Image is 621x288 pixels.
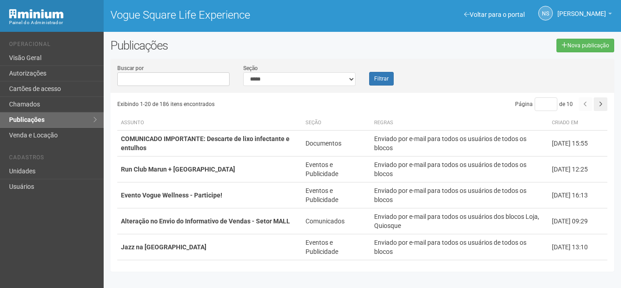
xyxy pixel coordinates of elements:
td: [DATE] 15:55 [548,131,607,157]
th: Criado em [548,116,607,131]
a: Voltar para o portal [464,11,525,18]
td: Enviado por e-mail para todos os usuários dos blocos Loja, Quiosque [371,208,548,234]
strong: Jazz na [GEOGRAPHIC_DATA] [121,243,206,251]
th: Regras [371,116,548,131]
h1: Vogue Square Life Experience [110,9,356,21]
td: [DATE] 16:13 [548,182,607,208]
td: Eventos e Publicidade [302,234,371,260]
td: Enviado por e-mail para todos os usuários de todos os blocos [371,260,548,286]
a: [PERSON_NAME] [557,11,612,19]
label: Buscar por [117,64,144,72]
span: Nicolle Silva [557,1,606,17]
td: [DATE] 09:29 [548,208,607,234]
strong: Alteração no Envio do Informativo de Vendas - Setor MALL [121,217,290,225]
a: Nova publicação [556,39,614,52]
img: Minium [9,9,64,19]
li: Cadastros [9,154,97,164]
td: Enviado por e-mail para todos os usuários de todos os blocos [371,182,548,208]
td: Eventos e Publicidade [302,182,371,208]
td: Enviado por e-mail para todos os usuários de todos os blocos [371,131,548,157]
span: Página de 10 [515,101,573,107]
strong: Run Club Marun + [GEOGRAPHIC_DATA] [121,166,235,173]
strong: Evento Vogue Wellness - Participe! [121,192,222,199]
div: Exibindo 1-20 de 186 itens encontrados [117,97,363,111]
button: Filtrar [369,72,394,86]
td: Documentos [302,131,371,157]
strong: COMUNICADO IMPORTANTE: Descarte de lixo infectante e entulhos [121,135,290,152]
th: Seção [302,116,371,131]
th: Assunto [117,116,302,131]
td: Enviado por e-mail para todos os usuários de todos os blocos [371,234,548,260]
td: [DATE] 12:25 [548,157,607,182]
label: Seção [243,64,258,72]
div: Painel do Administrador [9,19,97,27]
td: [DATE] 14:46 [548,260,607,286]
td: Enviado por e-mail para todos os usuários de todos os blocos [371,157,548,182]
h2: Publicações [110,39,312,52]
a: NS [538,6,553,20]
td: Eventos e Publicidade [302,157,371,182]
td: Comunicados [302,208,371,234]
li: Operacional [9,41,97,51]
td: [DATE] 13:10 [548,234,607,260]
td: Comunicados [302,260,371,286]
